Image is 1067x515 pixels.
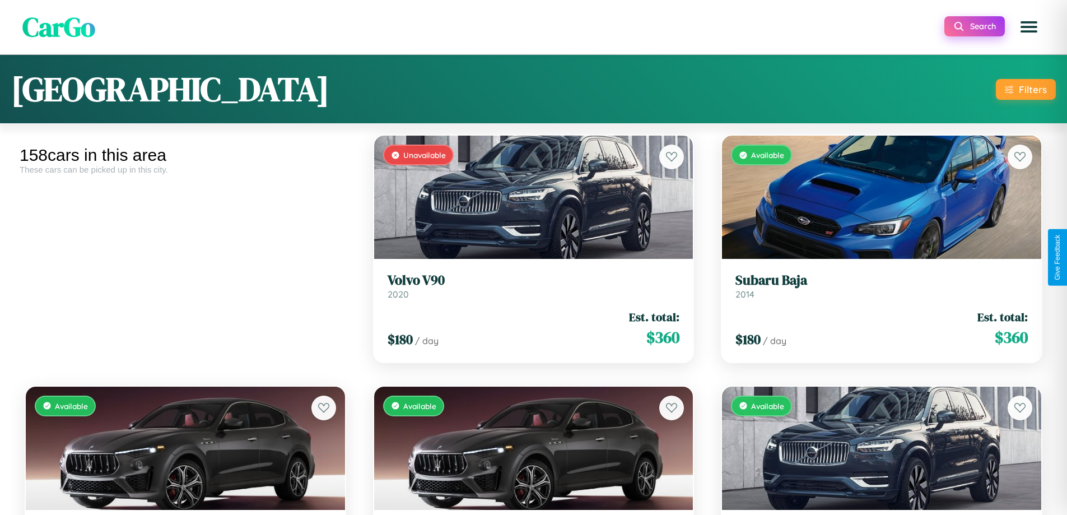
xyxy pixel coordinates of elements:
span: 2020 [388,289,409,300]
span: / day [763,335,786,346]
span: Available [55,401,88,411]
span: / day [415,335,439,346]
span: $ 180 [735,330,761,349]
a: Subaru Baja2014 [735,272,1028,300]
h1: [GEOGRAPHIC_DATA] [11,66,329,112]
button: Open menu [1013,11,1045,43]
div: 158 cars in this area [20,146,351,165]
span: $ 180 [388,330,413,349]
span: Available [403,401,436,411]
span: $ 360 [995,326,1028,349]
div: These cars can be picked up in this city. [20,165,351,174]
span: Unavailable [403,150,446,160]
button: Search [944,16,1005,36]
h3: Subaru Baja [735,272,1028,289]
span: $ 360 [646,326,679,349]
a: Volvo V902020 [388,272,680,300]
span: Available [751,401,784,411]
span: Est. total: [977,309,1028,325]
div: Give Feedback [1054,235,1061,280]
span: CarGo [22,8,95,45]
h3: Volvo V90 [388,272,680,289]
span: Est. total: [629,309,679,325]
span: Search [970,21,996,31]
button: Filters [996,79,1056,100]
div: Filters [1019,83,1047,95]
span: 2014 [735,289,754,300]
span: Available [751,150,784,160]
